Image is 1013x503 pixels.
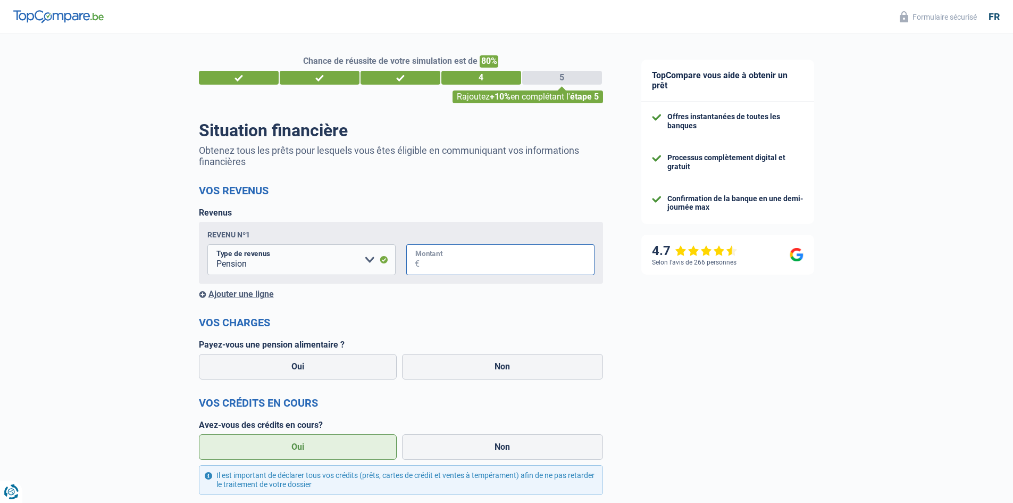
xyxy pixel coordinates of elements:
div: 2 [280,71,359,85]
div: 5 [522,71,602,85]
label: Oui [199,434,397,460]
button: Formulaire sécurisé [893,8,983,26]
div: Selon l’avis de 266 personnes [652,259,736,266]
span: Chance de réussite de votre simulation est de [303,56,478,66]
label: Non [402,354,603,380]
div: 4.7 [652,243,738,259]
div: 4 [441,71,521,85]
h2: Vos charges [199,316,603,329]
span: € [406,244,420,275]
label: Payez-vous une pension alimentaire ? [199,340,603,350]
div: Revenu nº1 [207,230,250,239]
div: fr [989,11,1000,23]
label: Revenus [199,208,232,218]
span: 80% [480,55,498,68]
img: TopCompare Logo [13,10,104,23]
div: 3 [361,71,440,85]
div: Offres instantanées de toutes les banques [667,112,803,130]
div: Ajouter une ligne [199,289,603,299]
label: Non [402,434,603,460]
h1: Situation financière [199,120,603,141]
p: Obtenez tous les prêts pour lesquels vous êtes éligible en communiquant vos informations financières [199,145,603,167]
span: +10% [490,92,510,102]
label: Avez-vous des crédits en cours? [199,420,603,430]
h2: Vos revenus [199,184,603,197]
span: étape 5 [570,92,599,102]
div: Il est important de déclarer tous vos crédits (prêts, cartes de crédit et ventes à tempérament) a... [199,465,603,495]
div: Rajoutez en complétant l' [453,90,603,103]
div: Processus complètement digital et gratuit [667,153,803,171]
div: 1 [199,71,279,85]
div: Confirmation de la banque en une demi-journée max [667,194,803,212]
label: Oui [199,354,397,380]
div: TopCompare vous aide à obtenir un prêt [641,60,814,102]
h2: Vos crédits en cours [199,397,603,409]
